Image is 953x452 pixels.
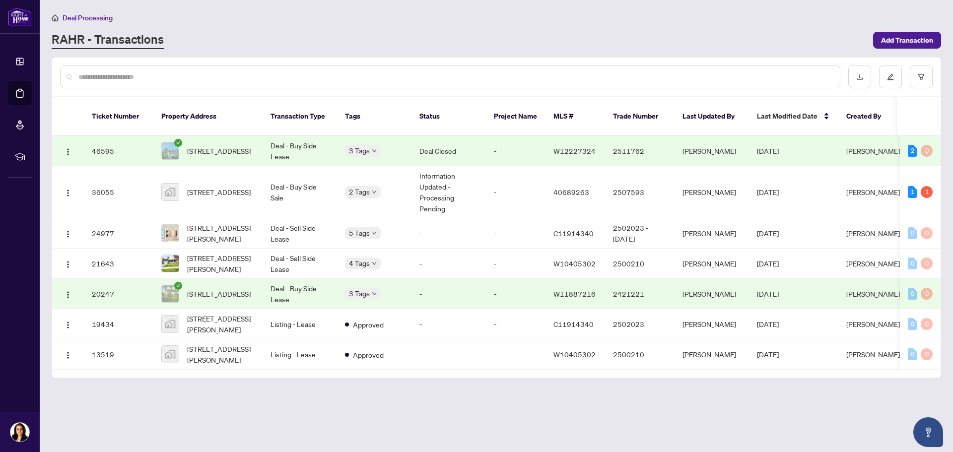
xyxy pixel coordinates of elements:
div: 2 [908,145,917,157]
span: download [856,73,863,80]
img: thumbnail-img [162,184,179,200]
td: Information Updated - Processing Pending [411,166,486,218]
td: - [411,309,486,339]
td: 20247 [84,279,153,309]
button: Logo [60,256,76,271]
span: home [52,14,59,21]
span: Approved [353,319,384,330]
img: Logo [64,291,72,299]
img: thumbnail-img [162,142,179,159]
span: edit [887,73,894,80]
button: edit [879,65,902,88]
td: 2500210 [605,249,675,279]
td: 2511762 [605,136,675,166]
td: [PERSON_NAME] [675,279,749,309]
td: - [486,249,545,279]
div: 0 [908,318,917,330]
td: - [411,279,486,309]
img: thumbnail-img [162,316,179,332]
th: Trade Number [605,97,675,136]
img: thumbnail-img [162,255,179,272]
td: 2421221 [605,279,675,309]
span: 3 Tags [349,145,370,156]
th: Created By [838,97,898,136]
span: W12227324 [553,146,596,155]
span: 2 Tags [349,186,370,197]
span: down [372,291,377,296]
span: [DATE] [757,259,779,268]
span: down [372,231,377,236]
div: 0 [921,258,933,269]
th: Project Name [486,97,545,136]
td: [PERSON_NAME] [675,339,749,370]
a: RAHR - Transactions [52,31,164,49]
span: [STREET_ADDRESS][PERSON_NAME] [187,253,255,274]
span: 5 Tags [349,227,370,239]
img: Logo [64,260,72,268]
button: Logo [60,316,76,332]
button: Logo [60,346,76,362]
span: [STREET_ADDRESS] [187,187,251,197]
td: 13519 [84,339,153,370]
td: [PERSON_NAME] [675,309,749,339]
th: Ticket Number [84,97,153,136]
th: Last Updated By [675,97,749,136]
span: [PERSON_NAME] [846,320,900,328]
button: Logo [60,225,76,241]
span: [PERSON_NAME] [846,188,900,196]
td: - [486,339,545,370]
div: 0 [921,227,933,239]
span: 3 Tags [349,288,370,299]
td: - [486,166,545,218]
span: [DATE] [757,188,779,196]
td: 21643 [84,249,153,279]
span: check-circle [174,282,182,290]
span: 4 Tags [349,258,370,269]
img: Logo [64,230,72,238]
td: [PERSON_NAME] [675,218,749,249]
td: 2500210 [605,339,675,370]
span: [DATE] [757,320,779,328]
td: - [486,309,545,339]
th: Tags [337,97,411,136]
div: 0 [908,348,917,360]
div: 0 [908,288,917,300]
td: Deal - Sell Side Lease [263,249,337,279]
th: Property Address [153,97,263,136]
img: thumbnail-img [162,225,179,242]
span: [DATE] [757,146,779,155]
span: [DATE] [757,289,779,298]
th: Status [411,97,486,136]
td: - [486,218,545,249]
img: Logo [64,351,72,359]
span: [PERSON_NAME] [846,350,900,359]
td: Deal - Sell Side Lease [263,218,337,249]
span: W10405302 [553,259,596,268]
span: [STREET_ADDRESS] [187,288,251,299]
div: 1 [921,186,933,198]
img: Logo [64,189,72,197]
span: [DATE] [757,229,779,238]
span: C11914340 [553,320,594,328]
td: - [486,279,545,309]
td: 46595 [84,136,153,166]
span: [STREET_ADDRESS][PERSON_NAME] [187,222,255,244]
span: down [372,148,377,153]
td: Deal - Buy Side Lease [263,279,337,309]
img: thumbnail-img [162,346,179,363]
div: 0 [921,145,933,157]
td: Deal - Buy Side Lease [263,136,337,166]
div: 0 [908,258,917,269]
div: 0 [921,318,933,330]
img: Logo [64,148,72,156]
span: Deal Processing [63,13,113,22]
td: 2502023 - [DATE] [605,218,675,249]
span: down [372,261,377,266]
span: W10405302 [553,350,596,359]
td: 24977 [84,218,153,249]
button: Add Transaction [873,32,941,49]
span: [STREET_ADDRESS] [187,145,251,156]
span: 40689263 [553,188,589,196]
td: 36055 [84,166,153,218]
td: [PERSON_NAME] [675,136,749,166]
